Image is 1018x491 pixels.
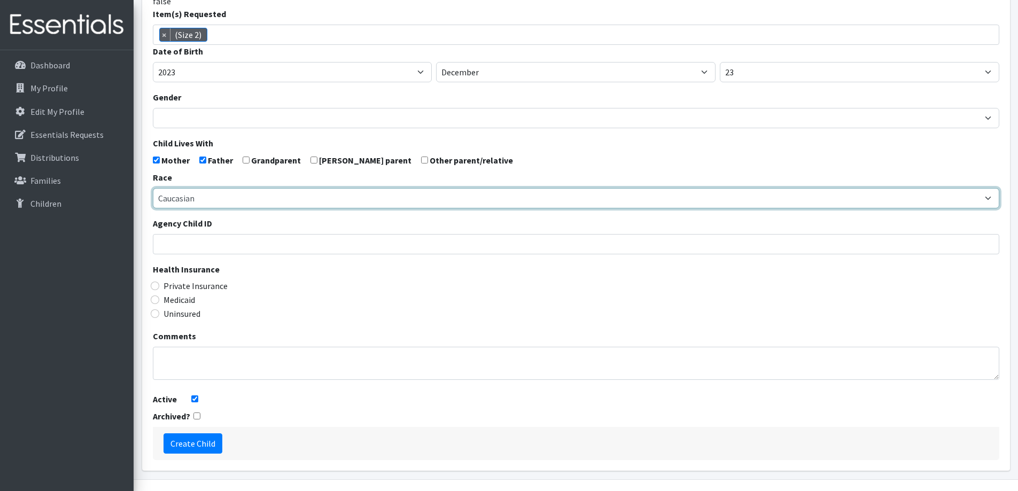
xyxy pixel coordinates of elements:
a: Essentials Requests [4,124,129,145]
a: Distributions [4,147,129,168]
a: My Profile [4,77,129,99]
label: Uninsured [164,307,200,320]
p: Distributions [30,152,79,163]
a: Dashboard [4,54,129,76]
label: Agency Child ID [153,217,212,230]
label: Mother [161,154,190,167]
label: Item(s) Requested [153,7,226,20]
p: Families [30,175,61,186]
a: Families [4,170,129,191]
label: Active [153,393,177,406]
img: HumanEssentials [4,7,129,43]
p: My Profile [30,83,68,93]
label: Private Insurance [164,279,228,292]
label: [PERSON_NAME] parent [319,154,411,167]
li: (Size 2) [159,28,207,42]
label: Child Lives With [153,137,213,150]
label: Date of Birth [153,45,203,58]
legend: Health Insurance [153,263,999,279]
label: Other parent/relative [430,154,513,167]
input: Create Child [164,433,222,454]
label: Medicaid [164,293,195,306]
label: Father [208,154,233,167]
p: Edit My Profile [30,106,84,117]
label: Comments [153,330,196,342]
label: Race [153,171,172,184]
label: Archived? [153,410,190,423]
p: Essentials Requests [30,129,104,140]
p: Children [30,198,61,209]
span: × [160,28,170,41]
label: Grandparent [251,154,301,167]
label: Gender [153,91,181,104]
p: Dashboard [30,60,70,71]
a: Children [4,193,129,214]
a: Edit My Profile [4,101,129,122]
